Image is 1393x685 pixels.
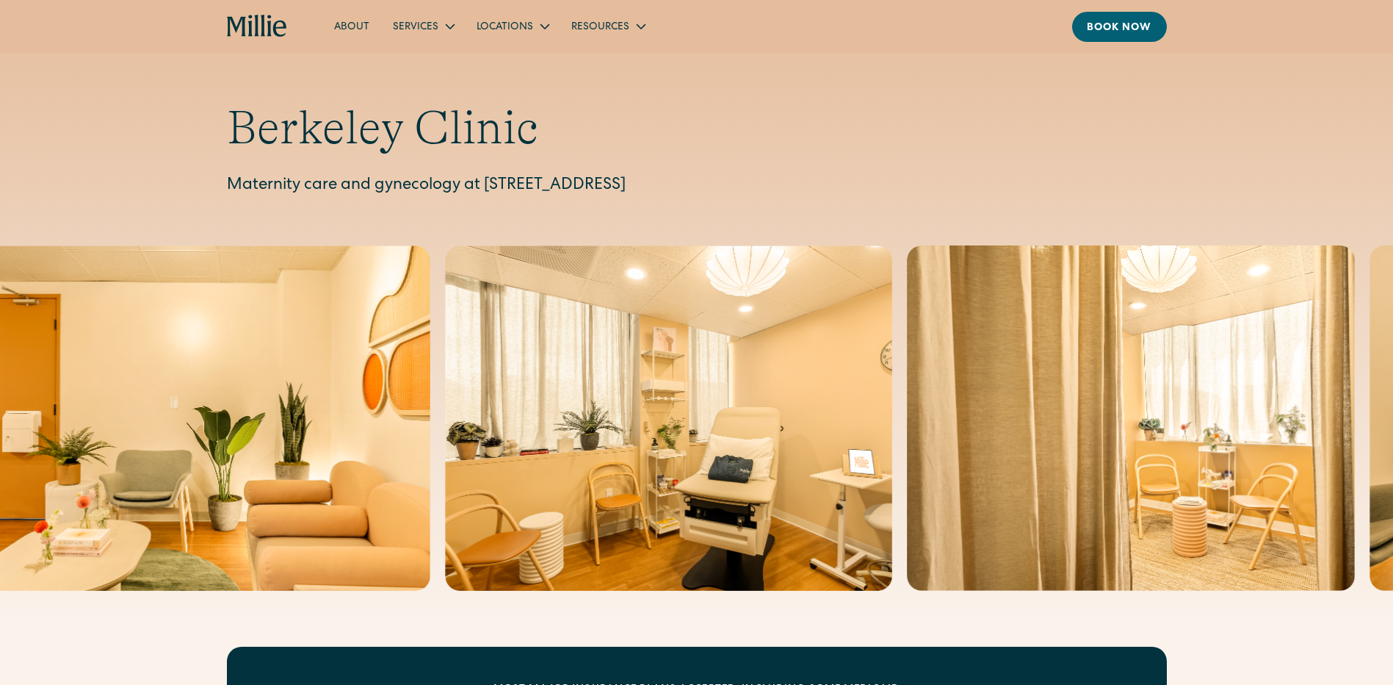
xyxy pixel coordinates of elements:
[322,14,381,38] a: About
[227,15,288,38] a: home
[560,14,656,38] div: Resources
[227,174,1167,198] p: Maternity care and gynecology at [STREET_ADDRESS]
[227,100,1167,157] h1: Berkeley Clinic
[465,14,560,38] div: Locations
[1087,21,1152,36] div: Book now
[393,20,438,35] div: Services
[571,20,629,35] div: Resources
[1072,12,1167,42] a: Book now
[381,14,465,38] div: Services
[477,20,533,35] div: Locations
